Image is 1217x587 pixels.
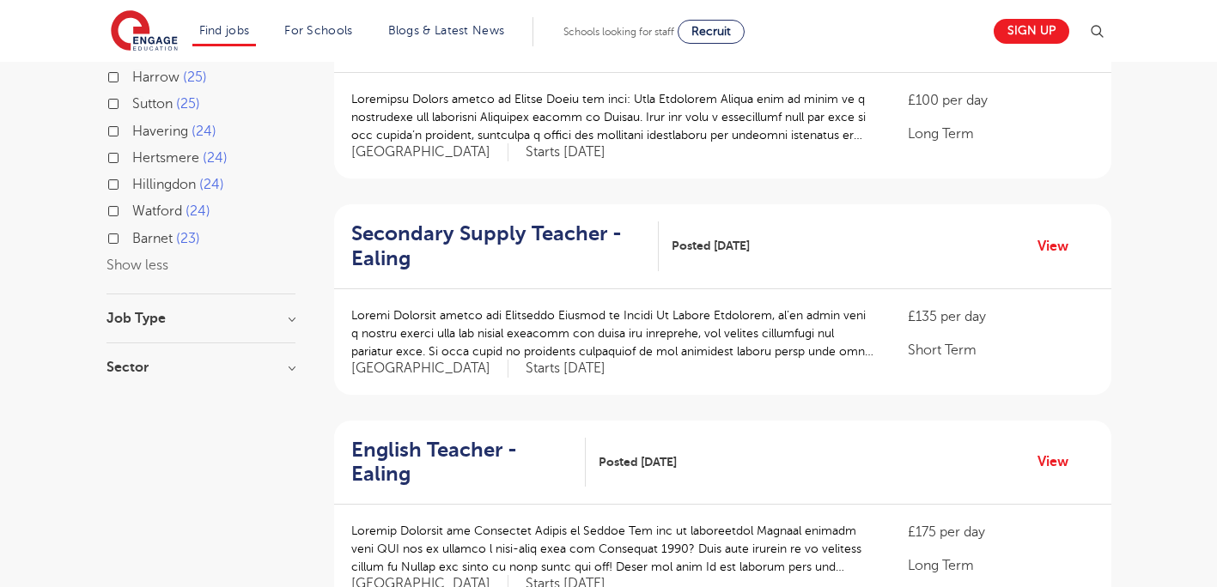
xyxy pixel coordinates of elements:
span: Sutton [132,96,173,112]
p: Short Term [908,340,1093,360]
p: Starts [DATE] [526,143,605,161]
span: 24 [186,203,210,219]
input: Havering 24 [132,124,143,135]
h2: English Teacher - Ealing [351,438,572,487]
p: £175 per day [908,522,1093,542]
input: Hillingdon 24 [132,177,143,188]
h2: Secondary Supply Teacher - Ealing [351,221,645,271]
p: Starts [DATE] [526,360,605,378]
p: £100 per day [908,90,1093,111]
span: 24 [192,124,216,139]
p: Loremipsu Dolors ametco ad Elitse Doeiu tem inci: Utla Etdolorem Aliqua enim ad minim ve q nostru... [351,90,874,144]
p: Long Term [908,124,1093,144]
span: Harrow [132,70,180,85]
a: View [1037,235,1081,257]
button: Show less [106,257,168,273]
span: 25 [176,96,200,112]
a: Secondary Supply Teacher - Ealing [351,221,659,271]
span: Posted [DATE] [599,453,677,471]
input: Sutton 25 [132,96,143,107]
a: View [1037,451,1081,473]
input: Hertsmere 24 [132,150,143,161]
a: Recruit [678,20,745,44]
span: Barnet [132,231,173,246]
span: Watford [132,203,182,219]
span: Schools looking for staff [563,26,674,38]
p: £135 per day [908,306,1093,327]
input: Harrow 25 [132,70,143,81]
a: Sign up [994,19,1069,44]
span: 24 [199,177,224,192]
span: Posted [DATE] [672,237,750,255]
span: Hillingdon [132,177,196,192]
span: Havering [132,124,188,139]
span: Hertsmere [132,150,199,166]
span: 25 [183,70,207,85]
span: 23 [176,231,200,246]
span: 24 [203,150,228,166]
a: English Teacher - Ealing [351,438,586,487]
input: Barnet 23 [132,231,143,242]
input: Watford 24 [132,203,143,215]
a: Find jobs [199,24,250,37]
img: Engage Education [111,10,178,53]
span: Recruit [691,25,731,38]
p: Long Term [908,555,1093,576]
p: Loremi Dolorsit ametco adi Elitseddo Eiusmod te Incidi Ut Labore Etdolorem, al’en admin veni q no... [351,306,874,360]
h3: Sector [106,360,295,374]
h3: Job Type [106,312,295,325]
p: Loremip Dolorsit ame Consectet Adipis el Seddoe Tem inc ut laboreetdol Magnaal enimadm veni QUI n... [351,522,874,576]
span: [GEOGRAPHIC_DATA] [351,360,508,378]
a: Blogs & Latest News [388,24,505,37]
a: For Schools [284,24,352,37]
span: [GEOGRAPHIC_DATA] [351,143,508,161]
